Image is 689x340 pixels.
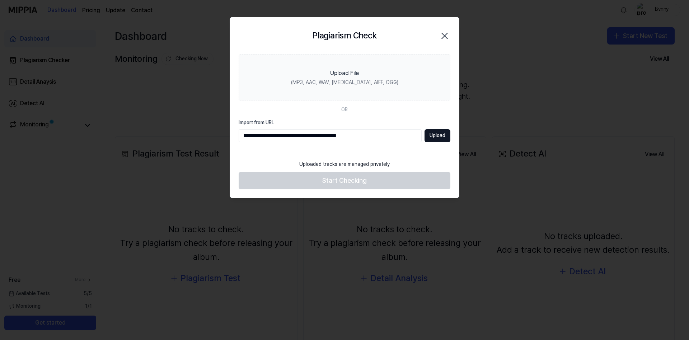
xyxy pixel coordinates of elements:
[425,129,450,142] button: Upload
[239,119,450,126] label: Import from URL
[291,79,398,86] div: (MP3, AAC, WAV, [MEDICAL_DATA], AIFF, OGG)
[330,69,359,78] div: Upload File
[341,106,348,113] div: OR
[295,157,394,172] div: Uploaded tracks are managed privately
[312,29,376,42] h2: Plagiarism Check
